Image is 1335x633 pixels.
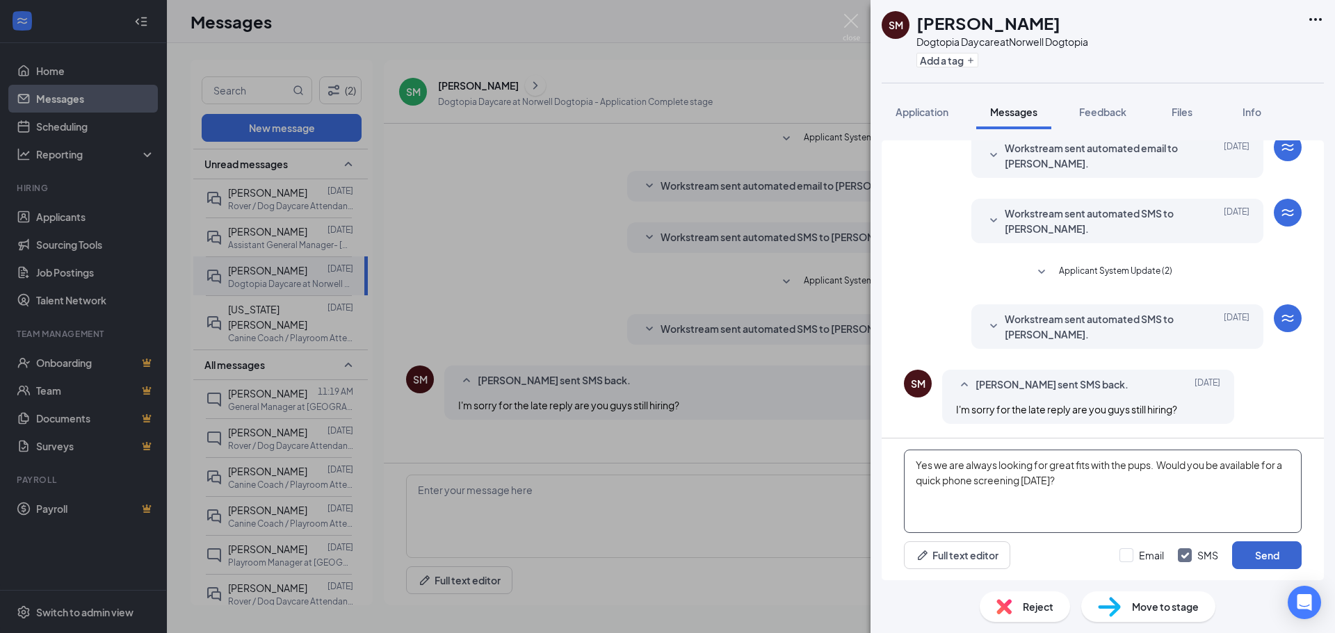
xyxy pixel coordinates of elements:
[911,377,925,391] div: SM
[896,106,948,118] span: Application
[904,450,1302,533] textarea: Yes we are always looking for great fits with the pups. Would you be available for a quick phone ...
[1059,264,1172,281] span: Applicant System Update (2)
[985,147,1002,164] svg: SmallChevronDown
[976,377,1128,393] span: [PERSON_NAME] sent SMS back.
[1132,599,1199,614] span: Move to stage
[916,35,1088,49] div: Dogtopia Daycare at Norwell Dogtopia
[956,377,973,393] svg: SmallChevronUp
[1232,541,1302,569] button: Send
[916,11,1060,35] h1: [PERSON_NAME]
[1023,599,1053,614] span: Reject
[904,541,1010,569] button: Full text editorPen
[985,318,1002,335] svg: SmallChevronDown
[956,403,1177,416] span: I'm sorry for the late reply are you guys still hiring?
[1172,106,1192,118] span: Files
[1005,140,1187,171] span: Workstream sent automated email to [PERSON_NAME].
[889,18,903,32] div: SM
[1195,377,1220,393] span: [DATE]
[1033,264,1172,281] button: SmallChevronDownApplicant System Update (2)
[1279,139,1296,156] svg: WorkstreamLogo
[1079,106,1126,118] span: Feedback
[1033,264,1050,281] svg: SmallChevronDown
[985,213,1002,229] svg: SmallChevronDown
[1005,206,1187,236] span: Workstream sent automated SMS to [PERSON_NAME].
[1279,204,1296,221] svg: WorkstreamLogo
[1005,311,1187,342] span: Workstream sent automated SMS to [PERSON_NAME].
[1307,11,1324,28] svg: Ellipses
[1243,106,1261,118] span: Info
[1279,310,1296,327] svg: WorkstreamLogo
[916,548,930,562] svg: Pen
[916,53,978,67] button: PlusAdd a tag
[966,56,975,65] svg: Plus
[1224,140,1249,171] span: [DATE]
[1224,311,1249,342] span: [DATE]
[1224,206,1249,236] span: [DATE]
[1288,586,1321,619] div: Open Intercom Messenger
[990,106,1037,118] span: Messages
